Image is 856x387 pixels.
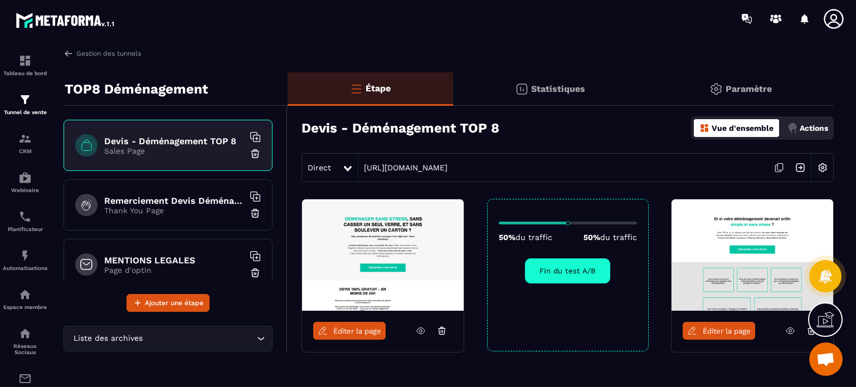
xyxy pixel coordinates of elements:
[64,48,74,58] img: arrow
[709,82,723,96] img: setting-gr.5f69749f.svg
[104,255,244,266] h6: MENTIONS LEGALES
[531,84,585,94] p: Statistiques
[600,233,637,242] span: du traffic
[18,132,32,145] img: formation
[3,187,47,193] p: Webinaire
[703,327,751,335] span: Éditer la page
[301,120,499,136] h3: Devis - Déménagement TOP 8
[525,258,610,283] button: Fin du test A/B
[65,78,208,100] p: TOP8 Déménagement
[145,297,203,308] span: Ajouter une étape
[787,123,797,133] img: actions.d6e523a2.png
[18,210,32,223] img: scheduler
[366,83,391,94] p: Étape
[3,46,47,85] a: formationformationTableau de bord
[16,10,116,30] img: logo
[313,322,386,340] a: Éditer la page
[699,123,709,133] img: dashboard-orange.40269519.svg
[515,82,528,96] img: stats.20deebd0.svg
[104,266,244,275] p: Page d'optin
[3,304,47,310] p: Espace membre
[18,372,32,385] img: email
[3,280,47,319] a: automationsautomationsEspace membre
[104,136,244,146] h6: Devis - Déménagement TOP 8
[18,54,32,67] img: formation
[64,48,141,58] a: Gestion des tunnels
[18,288,32,301] img: automations
[3,319,47,364] a: social-networksocial-networkRéseaux Sociaux
[3,124,47,163] a: formationformationCRM
[583,233,637,242] p: 50%
[18,171,32,184] img: automations
[726,84,772,94] p: Paramètre
[250,148,261,159] img: trash
[250,208,261,219] img: trash
[3,265,47,271] p: Automatisations
[3,148,47,154] p: CRM
[308,163,331,172] span: Direct
[333,327,381,335] span: Éditer la page
[104,146,244,155] p: Sales Page
[64,326,273,351] div: Search for option
[3,202,47,241] a: schedulerschedulerPlanificateur
[3,226,47,232] p: Planificateur
[790,157,811,178] img: arrow-next.bcc2205e.svg
[71,332,145,345] span: Liste des archives
[3,343,47,355] p: Réseaux Sociaux
[104,206,244,215] p: Thank You Page
[672,199,833,311] img: image
[18,249,32,262] img: automations
[812,157,833,178] img: setting-w.858f3a88.svg
[349,82,363,95] img: bars-o.4a397970.svg
[358,163,448,172] a: [URL][DOMAIN_NAME]
[3,241,47,280] a: automationsautomationsAutomatisations
[3,85,47,124] a: formationformationTunnel de vente
[104,195,244,206] h6: Remerciement Devis Déménagement Top 8
[683,322,755,340] a: Éditer la page
[515,233,552,242] span: du traffic
[499,233,552,242] p: 50%
[712,124,774,133] p: Vue d'ensemble
[127,294,210,312] button: Ajouter une étape
[3,163,47,202] a: automationsautomationsWebinaire
[18,327,32,340] img: social-network
[302,199,464,311] img: image
[800,124,828,133] p: Actions
[3,70,47,76] p: Tableau de bord
[250,267,261,278] img: trash
[3,109,47,115] p: Tunnel de vente
[145,332,254,345] input: Search for option
[809,342,843,376] a: Ouvrir le chat
[18,93,32,106] img: formation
